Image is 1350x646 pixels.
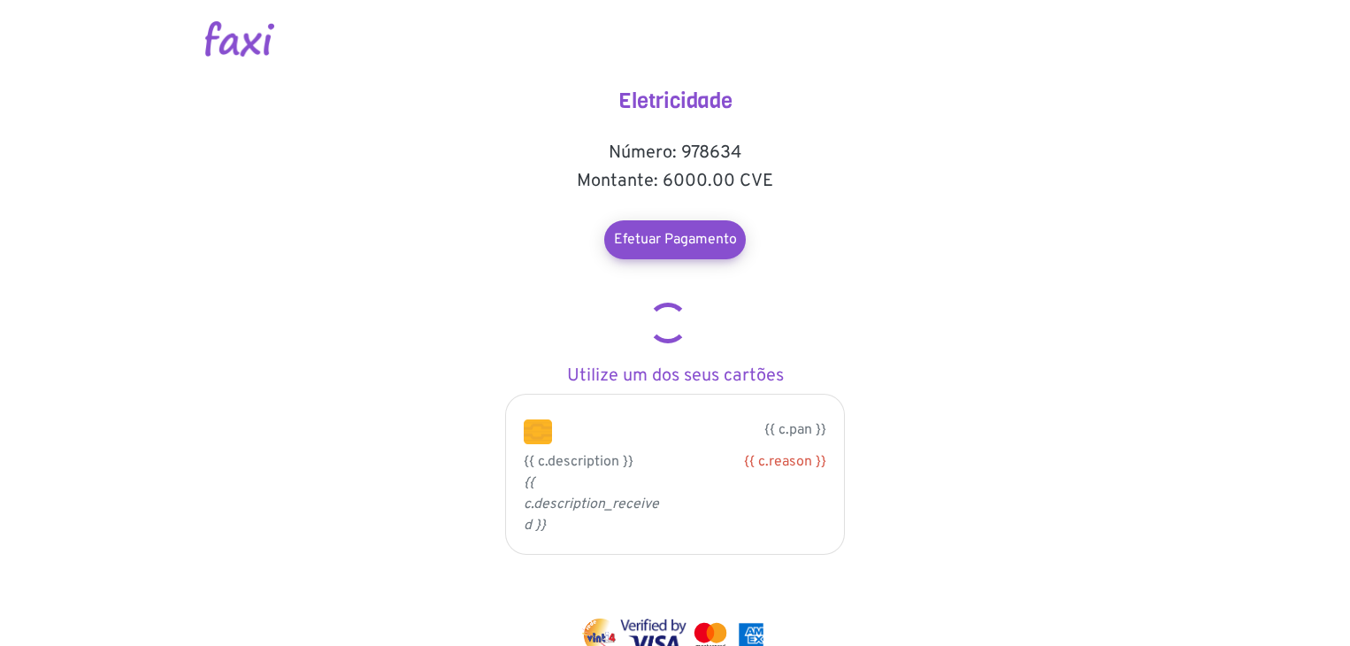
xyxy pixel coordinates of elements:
div: {{ c.reason }} [688,451,826,473]
img: chip.png [524,419,552,444]
h4: Eletricidade [498,88,852,114]
h5: Utilize um dos seus cartões [498,365,852,387]
i: {{ c.description_received }} [524,474,659,534]
p: {{ c.pan }} [579,419,826,441]
span: {{ c.description }} [524,453,633,471]
a: Efetuar Pagamento [604,220,746,259]
h5: Número: 978634 [498,142,852,164]
h5: Montante: 6000.00 CVE [498,171,852,192]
